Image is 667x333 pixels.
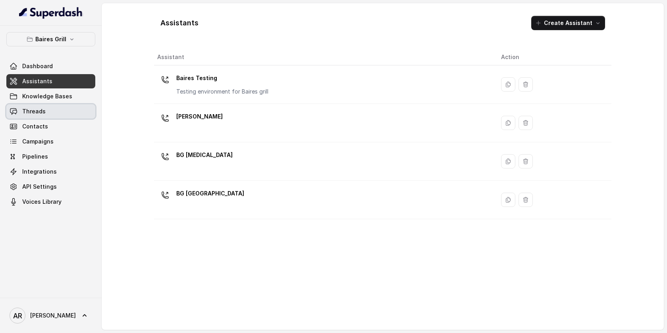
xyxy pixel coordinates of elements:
[6,119,95,134] a: Contacts
[6,304,95,327] a: [PERSON_NAME]
[6,59,95,73] a: Dashboard
[22,77,52,85] span: Assistants
[531,16,605,30] button: Create Assistant
[22,138,54,145] span: Campaigns
[6,149,95,164] a: Pipelines
[22,92,72,100] span: Knowledge Bases
[176,88,268,96] p: Testing environment for Baires grill
[6,104,95,119] a: Threads
[13,312,22,320] text: AR
[176,110,223,123] p: [PERSON_NAME]
[35,34,66,44] p: Baires Grill
[30,312,76,320] span: [PERSON_NAME]
[19,6,83,19] img: light.svg
[6,74,95,88] a: Assistants
[6,195,95,209] a: Voices Library
[495,49,611,65] th: Action
[22,62,53,70] span: Dashboard
[22,198,62,206] span: Voices Library
[6,89,95,103] a: Knowledge Bases
[6,134,95,149] a: Campaigns
[176,149,233,161] p: BG [MEDICAL_DATA]
[176,187,244,200] p: BG [GEOGRAPHIC_DATA]
[22,183,57,191] span: API Settings
[22,122,48,130] span: Contacts
[22,153,48,161] span: Pipelines
[6,32,95,46] button: Baires Grill
[154,49,495,65] th: Assistant
[22,168,57,176] span: Integrations
[22,107,46,115] span: Threads
[176,72,268,84] p: Baires Testing
[160,17,199,29] h1: Assistants
[6,165,95,179] a: Integrations
[6,180,95,194] a: API Settings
